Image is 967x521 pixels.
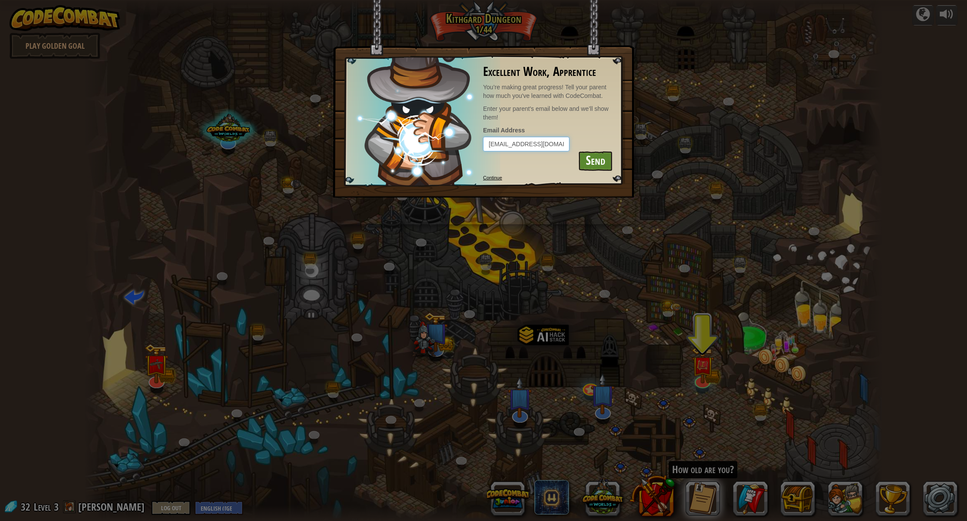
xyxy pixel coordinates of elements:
[483,104,613,122] p: Enter your parent's email below and we’ll show them!
[483,126,525,135] label: Email Address
[347,56,500,186] img: parental_nudge_wizard.png
[483,65,613,78] h1: Excellent Work, Apprentice
[483,137,569,151] input: email address
[483,83,613,100] p: You’re making great progress! Tell your parent how much you've learned with CodeCombat.
[483,175,502,180] a: Continue
[578,151,613,171] button: Send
